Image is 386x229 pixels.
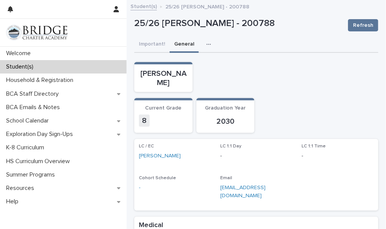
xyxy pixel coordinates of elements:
[134,37,170,53] button: Important!
[353,21,373,29] span: Refresh
[220,185,266,198] a: [EMAIL_ADDRESS][DOMAIN_NAME]
[139,176,176,180] span: Cohort Schedule
[165,2,249,10] p: 25/26 [PERSON_NAME] - 200788
[3,158,76,165] p: HS Curriculum Overview
[302,152,374,160] p: -
[139,184,140,192] a: -
[6,25,68,40] img: V1C1m3IdTEidaUdm9Hs0
[302,144,326,149] span: LC 1:1 Time
[220,144,241,149] span: LC 1:1 Day
[3,77,79,84] p: Household & Registration
[3,198,25,205] p: Help
[3,171,61,178] p: Summer Programs
[170,37,199,53] button: General
[220,152,292,160] p: -
[139,152,181,160] a: [PERSON_NAME]
[3,131,79,138] p: Exploration Day Sign-Ups
[145,105,181,111] span: Current Grade
[201,117,250,126] p: 2030
[348,19,378,31] button: Refresh
[139,144,154,149] span: LC / EC
[3,144,50,151] p: K-8 Curriculum
[134,18,342,29] p: 25/26 [PERSON_NAME] - 200788
[3,104,66,111] p: BCA Emails & Notes
[3,117,55,124] p: School Calendar
[3,50,37,57] p: Welcome
[3,185,40,192] p: Resources
[139,69,188,87] p: [PERSON_NAME]
[205,105,246,111] span: Graduation Year
[3,63,40,70] p: Student(s)
[220,176,232,180] span: Email
[3,90,65,98] p: BCA Staff Directory
[139,114,150,127] span: 8
[130,2,157,10] a: Student(s)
